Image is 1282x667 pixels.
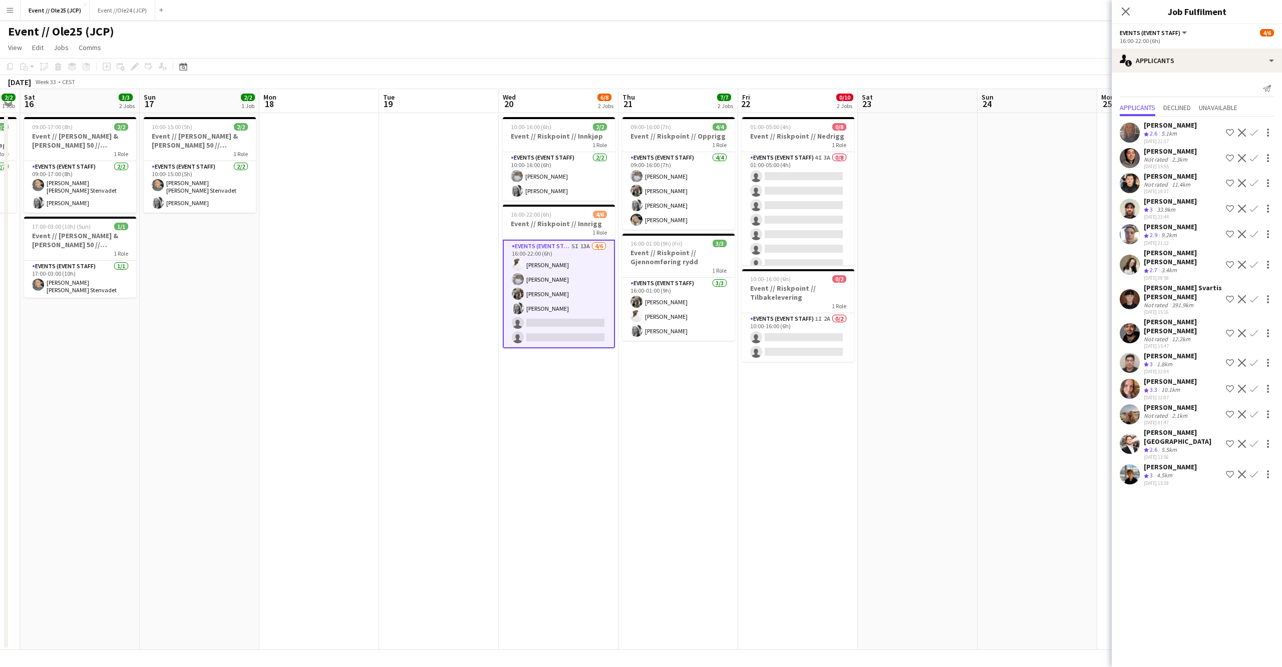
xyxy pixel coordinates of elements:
[24,217,136,298] app-job-card: 17:00-03:00 (10h) (Sun)1/1Event // [PERSON_NAME] & [PERSON_NAME] 50 // Gjennomføring1 RoleEvents ...
[1150,206,1153,213] span: 3
[54,43,69,52] span: Jobs
[1144,283,1222,301] div: [PERSON_NAME] Svartis [PERSON_NAME]
[33,78,58,86] span: Week 33
[152,123,192,131] span: 10:00-15:00 (5h)
[1144,156,1170,163] div: Not rated
[503,132,615,141] h3: Event // Riskpoint // Innkjøp
[622,152,735,230] app-card-role: Events (Event Staff)4/409:00-16:00 (7h)[PERSON_NAME][PERSON_NAME][PERSON_NAME][PERSON_NAME]
[1144,197,1197,206] div: [PERSON_NAME]
[1144,138,1197,145] div: [DATE] 22:37
[503,152,615,201] app-card-role: Events (Event Staff)2/210:00-16:00 (6h)[PERSON_NAME][PERSON_NAME]
[144,117,256,213] app-job-card: 10:00-15:00 (5h)2/2Event // [PERSON_NAME] & [PERSON_NAME] 50 // Nedrigg + tilbakelevering1 RoleEv...
[114,123,128,131] span: 2/2
[597,94,611,101] span: 6/8
[742,93,750,102] span: Fri
[1144,351,1197,360] div: [PERSON_NAME]
[1170,181,1192,188] div: 11.4km
[592,141,607,149] span: 1 Role
[1100,98,1114,110] span: 25
[1144,121,1197,130] div: [PERSON_NAME]
[1120,29,1188,37] button: Events (Event Staff)
[2,102,15,110] div: 1 Job
[79,43,101,52] span: Comms
[1144,147,1197,156] div: [PERSON_NAME]
[1144,368,1197,375] div: [DATE] 22:04
[742,152,854,288] app-card-role: Events (Event Staff)4I3A0/801:00-05:00 (4h)
[511,123,551,131] span: 10:00-16:00 (6h)
[1144,248,1222,266] div: [PERSON_NAME] [PERSON_NAME]
[24,261,136,298] app-card-role: Events (Event Staff)1/117:00-03:00 (10h)[PERSON_NAME] [PERSON_NAME] Stenvadet
[622,132,735,141] h3: Event // Riskpoint // Opprigg
[832,302,846,310] span: 1 Role
[718,102,733,110] div: 2 Jobs
[742,269,854,362] div: 10:00-16:00 (6h)0/2Event // Riskpoint // Tilbakelevering1 RoleEvents (Event Staff)1I2A0/210:00-16...
[1199,104,1237,111] span: Unavailable
[1159,386,1182,394] div: 10.1km
[1144,403,1197,412] div: [PERSON_NAME]
[24,132,136,150] h3: Event // [PERSON_NAME] & [PERSON_NAME] 50 // Opprigg
[1150,231,1157,239] span: 2.9
[1170,412,1189,419] div: 2.1km
[142,98,156,110] span: 17
[511,211,551,218] span: 16:00-22:00 (6h)
[712,141,727,149] span: 1 Role
[1144,377,1197,386] div: [PERSON_NAME]
[8,77,31,87] div: [DATE]
[1101,93,1114,102] span: Mon
[383,93,395,102] span: Tue
[712,267,727,274] span: 1 Role
[8,24,114,39] h1: Event // Ole25 (JCP)
[622,93,635,102] span: Thu
[119,102,135,110] div: 2 Jobs
[1159,266,1179,275] div: 3.4km
[593,211,607,218] span: 4/6
[630,240,683,247] span: 16:00-01:00 (9h) (Fri)
[622,117,735,230] div: 09:00-16:00 (7h)4/4Event // Riskpoint // Opprigg1 RoleEvents (Event Staff)4/409:00-16:00 (7h)[PER...
[1144,214,1197,220] div: [DATE] 23:44
[630,123,671,131] span: 09:00-16:00 (7h)
[832,123,846,131] span: 0/8
[717,94,731,101] span: 7/7
[1150,386,1157,393] span: 3.3
[1150,446,1157,453] span: 2.6
[1144,240,1197,246] div: [DATE] 21:12
[750,275,791,283] span: 10:00-16:00 (6h)
[62,78,75,86] div: CEST
[144,161,256,213] app-card-role: Events (Event Staff)2/210:00-15:00 (5h)[PERSON_NAME] [PERSON_NAME] Stenvadet[PERSON_NAME]
[862,93,873,102] span: Sat
[1144,222,1197,231] div: [PERSON_NAME]
[24,93,35,102] span: Sat
[23,98,35,110] span: 16
[1155,206,1177,214] div: 33.9km
[1159,130,1179,138] div: 5.1km
[241,94,255,101] span: 2/2
[592,229,607,236] span: 1 Role
[1163,104,1191,111] span: Declined
[622,248,735,266] h3: Event // Riskpoint // Gjennomføring rydd
[24,117,136,213] app-job-card: 09:00-17:00 (8h)2/2Event // [PERSON_NAME] & [PERSON_NAME] 50 // Opprigg1 RoleEvents (Event Staff)...
[598,102,613,110] div: 2 Jobs
[1144,462,1197,471] div: [PERSON_NAME]
[1150,266,1157,274] span: 2.7
[144,132,256,150] h3: Event // [PERSON_NAME] & [PERSON_NAME] 50 // Nedrigg + tilbakelevering
[1120,29,1180,37] span: Events (Event Staff)
[1144,454,1222,460] div: [DATE] 13:56
[836,94,853,101] span: 0/10
[503,205,615,348] app-job-card: 16:00-22:00 (6h)4/6Event // Riskpoint // Innrigg1 RoleEvents (Event Staff)5I13A4/616:00-22:00 (6h...
[837,102,853,110] div: 2 Jobs
[1144,412,1170,419] div: Not rated
[241,102,254,110] div: 1 Job
[28,41,48,54] a: Edit
[1170,156,1189,163] div: 2.3km
[1144,335,1170,343] div: Not rated
[1144,309,1222,315] div: [DATE] 15:16
[1155,360,1174,369] div: 1.8km
[741,98,750,110] span: 22
[593,123,607,131] span: 2/2
[1170,301,1195,309] div: 391.9km
[114,150,128,158] span: 1 Role
[32,43,44,52] span: Edit
[1144,394,1197,401] div: [DATE] 12:07
[24,161,136,213] app-card-role: Events (Event Staff)2/209:00-17:00 (8h)[PERSON_NAME] [PERSON_NAME] Stenvadet[PERSON_NAME]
